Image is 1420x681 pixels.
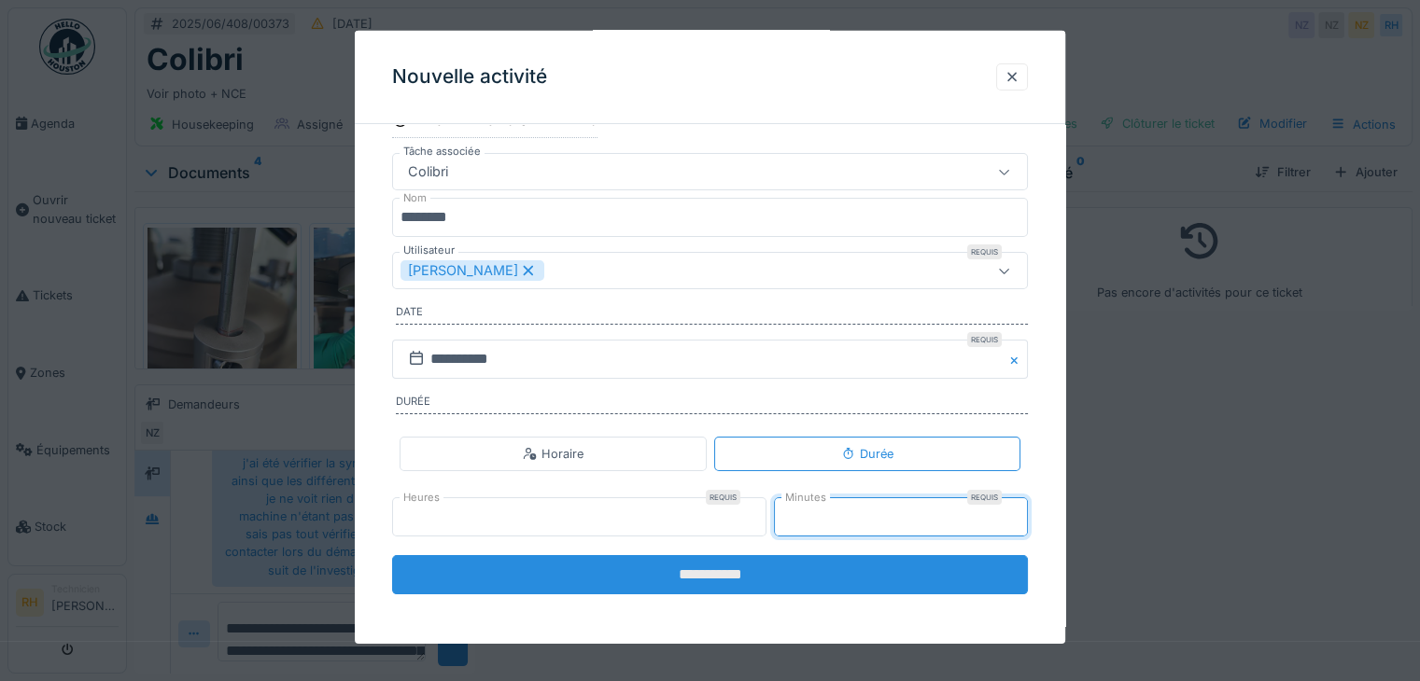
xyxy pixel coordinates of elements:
[401,260,544,281] div: [PERSON_NAME]
[1007,340,1028,379] button: Close
[967,490,1002,505] div: Requis
[400,144,485,160] label: Tâche associée
[781,490,830,506] label: Minutes
[841,445,893,463] div: Durée
[400,490,443,506] label: Heures
[967,332,1002,347] div: Requis
[396,394,1028,414] label: Durée
[523,445,583,463] div: Horaire
[392,106,598,138] div: Informations générales
[392,65,547,89] h3: Nouvelle activité
[706,490,740,505] div: Requis
[400,243,458,258] label: Utilisateur
[967,244,1002,259] div: Requis
[396,304,1028,325] label: Date
[401,161,456,182] div: Colibri
[400,190,430,206] label: Nom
